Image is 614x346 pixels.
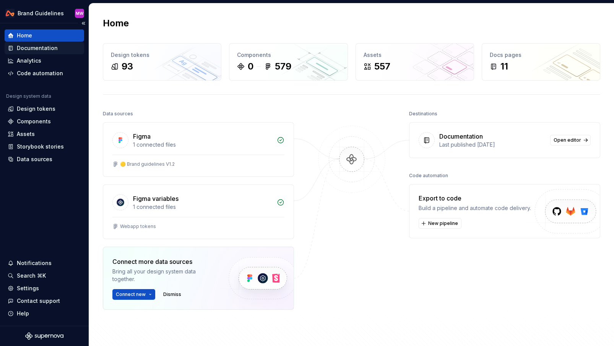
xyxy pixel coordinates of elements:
[5,55,84,67] a: Analytics
[17,32,32,39] div: Home
[17,70,63,77] div: Code automation
[5,42,84,54] a: Documentation
[17,105,55,113] div: Design tokens
[112,257,216,266] div: Connect more data sources
[275,60,291,73] div: 579
[5,307,84,320] button: Help
[17,259,52,267] div: Notifications
[103,108,133,119] div: Data sources
[17,285,39,292] div: Settings
[133,194,179,203] div: Figma variables
[103,184,294,239] a: Figma variables1 connected filesWebapp tokens
[17,143,64,150] div: Storybook stories
[419,194,531,203] div: Export to code
[2,5,87,21] button: Brand GuidelinesMW
[5,270,84,282] button: Search ⌘K
[439,132,483,141] div: Documentation
[78,18,89,29] button: Collapse sidebar
[500,60,508,73] div: 11
[428,220,458,226] span: New pipeline
[112,268,216,283] div: Bring all your design system data together.
[409,170,448,181] div: Code automation
[229,43,348,81] a: Components0579
[17,57,41,65] div: Analytics
[133,132,151,141] div: Figma
[17,297,60,305] div: Contact support
[160,289,185,300] button: Dismiss
[17,272,46,280] div: Search ⌘K
[554,137,581,143] span: Open editor
[122,60,133,73] div: 93
[103,17,129,29] h2: Home
[374,60,390,73] div: 557
[76,10,83,16] div: MW
[116,291,146,297] span: Connect new
[133,203,272,211] div: 1 connected files
[419,218,461,229] button: New pipeline
[409,108,437,119] div: Destinations
[5,295,84,307] button: Contact support
[163,291,181,297] span: Dismiss
[5,141,84,153] a: Storybook stories
[111,51,213,59] div: Design tokens
[17,310,29,317] div: Help
[248,60,253,73] div: 0
[120,223,156,230] div: Webapp tokens
[482,43,600,81] a: Docs pages11
[5,103,84,115] a: Design tokens
[17,130,35,138] div: Assets
[17,155,52,163] div: Data sources
[103,122,294,177] a: Figma1 connected files🟡 Brand guidelines V1.2
[5,153,84,165] a: Data sources
[439,141,546,149] div: Last published [DATE]
[5,282,84,294] a: Settings
[364,51,466,59] div: Assets
[5,9,15,18] img: 0733df7c-e17f-4421-95a9-ced236ef1ff0.png
[112,289,155,300] button: Connect new
[103,43,221,81] a: Design tokens93
[5,115,84,128] a: Components
[356,43,474,81] a: Assets557
[550,135,591,146] a: Open editor
[5,257,84,269] button: Notifications
[419,204,531,212] div: Build a pipeline and automate code delivery.
[133,141,272,149] div: 1 connected files
[25,332,63,340] svg: Supernova Logo
[17,118,51,125] div: Components
[17,44,58,52] div: Documentation
[6,93,51,99] div: Design system data
[5,29,84,42] a: Home
[490,51,592,59] div: Docs pages
[5,67,84,79] a: Code automation
[237,51,339,59] div: Components
[5,128,84,140] a: Assets
[120,161,175,167] div: 🟡 Brand guidelines V1.2
[18,10,64,17] div: Brand Guidelines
